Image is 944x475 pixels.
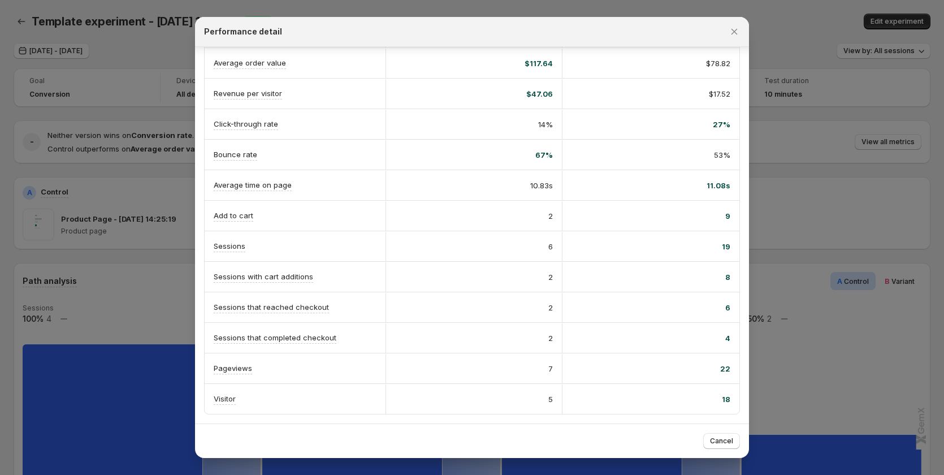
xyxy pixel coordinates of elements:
p: Sessions [214,240,245,252]
span: 4 [725,332,730,344]
span: 67% [535,149,553,161]
span: 2 [548,210,553,222]
p: Visitor [214,393,236,404]
span: 7 [548,363,553,374]
p: Average time on page [214,179,292,191]
span: 8 [725,271,730,283]
p: Click-through rate [214,118,278,129]
button: Close [726,24,742,40]
p: Bounce rate [214,149,257,160]
span: 11.08s [707,180,730,191]
h2: Performance detail [204,26,282,37]
span: 6 [725,302,730,313]
p: Sessions with cart additions [214,271,313,282]
span: 10.83s [530,180,553,191]
p: Add to cart [214,210,253,221]
span: 5 [548,394,553,405]
span: 2 [548,271,553,283]
span: 19 [722,241,730,252]
span: 2 [548,302,553,313]
p: Pageviews [214,362,252,374]
span: 2 [548,332,553,344]
span: $117.64 [525,58,553,69]
span: 53% [714,149,730,161]
span: 22 [720,363,730,374]
p: Average order value [214,57,286,68]
span: 27% [713,119,730,130]
span: $78.82 [706,58,730,69]
span: $17.52 [709,88,730,100]
span: Cancel [710,437,733,446]
span: 6 [548,241,553,252]
button: Cancel [703,433,740,449]
span: 18 [722,394,730,405]
p: Sessions that completed checkout [214,332,336,343]
p: Revenue per visitor [214,88,282,99]
span: $47.06 [526,88,553,100]
p: Sessions that reached checkout [214,301,329,313]
span: 9 [725,210,730,222]
span: 14% [538,119,553,130]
